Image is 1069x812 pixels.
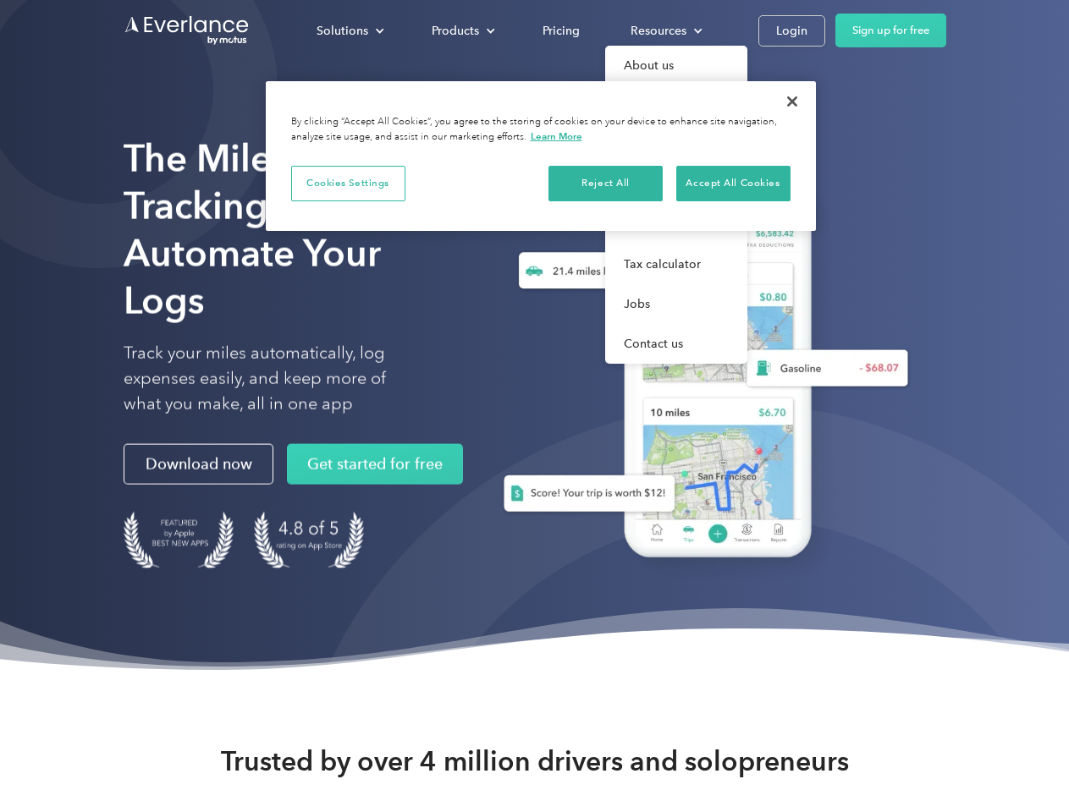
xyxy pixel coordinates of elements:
[432,20,479,41] div: Products
[266,81,816,231] div: Cookie banner
[266,81,816,231] div: Privacy
[124,14,251,47] a: Go to homepage
[605,284,747,324] a: Jobs
[124,341,426,417] p: Track your miles automatically, log expenses easily, and keep more of what you make, all in one app
[605,46,747,364] nav: Resources
[531,130,582,142] a: More information about your privacy, opens in a new tab
[676,166,791,201] button: Accept All Cookies
[291,166,405,201] button: Cookies Settings
[287,444,463,485] a: Get started for free
[605,46,747,85] a: About us
[291,115,791,145] div: By clicking “Accept All Cookies”, you agree to the storing of cookies on your device to enhance s...
[124,444,273,485] a: Download now
[835,14,946,47] a: Sign up for free
[415,16,509,46] div: Products
[124,512,234,568] img: Badge for Featured by Apple Best New Apps
[221,744,849,778] strong: Trusted by over 4 million drivers and solopreneurs
[543,20,580,41] div: Pricing
[300,16,398,46] div: Solutions
[605,244,747,284] a: Tax calculator
[254,512,364,568] img: 4.9 out of 5 stars on the app store
[614,16,716,46] div: Resources
[548,166,663,201] button: Reject All
[776,20,807,41] div: Login
[605,324,747,364] a: Contact us
[631,20,686,41] div: Resources
[526,16,597,46] a: Pricing
[477,161,922,583] img: Everlance, mileage tracker app, expense tracking app
[758,15,825,47] a: Login
[774,83,811,120] button: Close
[317,20,368,41] div: Solutions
